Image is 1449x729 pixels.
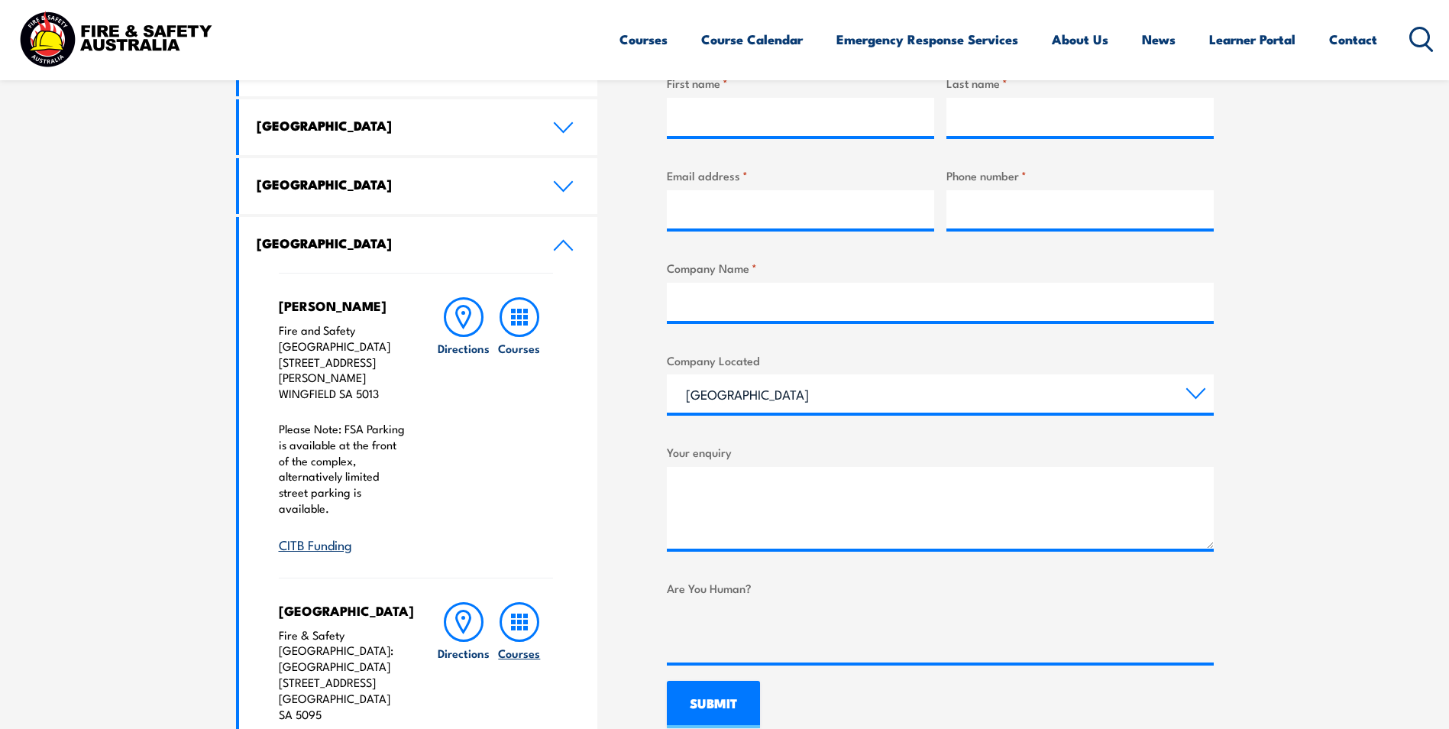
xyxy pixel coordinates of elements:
label: Phone number [946,167,1214,184]
a: CITB Funding [279,535,352,553]
h6: Courses [498,340,540,356]
label: First name [667,74,934,92]
a: Course Calendar [701,19,803,60]
a: [GEOGRAPHIC_DATA] [239,99,598,155]
p: Fire and Safety [GEOGRAPHIC_DATA] [STREET_ADDRESS][PERSON_NAME] WINGFIELD SA 5013 [279,322,406,402]
h4: [GEOGRAPHIC_DATA] [257,235,530,251]
h4: [GEOGRAPHIC_DATA] [279,602,406,619]
iframe: reCAPTCHA [667,603,899,663]
a: Courses [492,297,547,554]
a: Courses [619,19,668,60]
input: SUBMIT [667,681,760,728]
a: News [1142,19,1176,60]
a: Learner Portal [1209,19,1295,60]
h4: [GEOGRAPHIC_DATA] [257,117,530,134]
h6: Courses [498,645,540,661]
a: About Us [1052,19,1108,60]
label: Your enquiry [667,443,1214,461]
label: Company Name [667,259,1214,277]
a: [GEOGRAPHIC_DATA] [239,217,598,273]
label: Company Located [667,352,1214,369]
a: Directions [436,297,491,554]
h6: Directions [438,340,490,356]
p: Please Note: FSA Parking is available at the front of the complex, alternatively limited street p... [279,421,406,517]
a: Contact [1329,19,1377,60]
label: Last name [946,74,1214,92]
h4: [GEOGRAPHIC_DATA] [257,176,530,193]
h4: [PERSON_NAME] [279,297,406,314]
h6: Directions [438,645,490,661]
a: [GEOGRAPHIC_DATA] [239,158,598,214]
label: Are You Human? [667,579,1214,597]
label: Email address [667,167,934,184]
a: Emergency Response Services [836,19,1018,60]
p: Fire & Safety [GEOGRAPHIC_DATA]: [GEOGRAPHIC_DATA] [STREET_ADDRESS] [GEOGRAPHIC_DATA] SA 5095 [279,627,406,723]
